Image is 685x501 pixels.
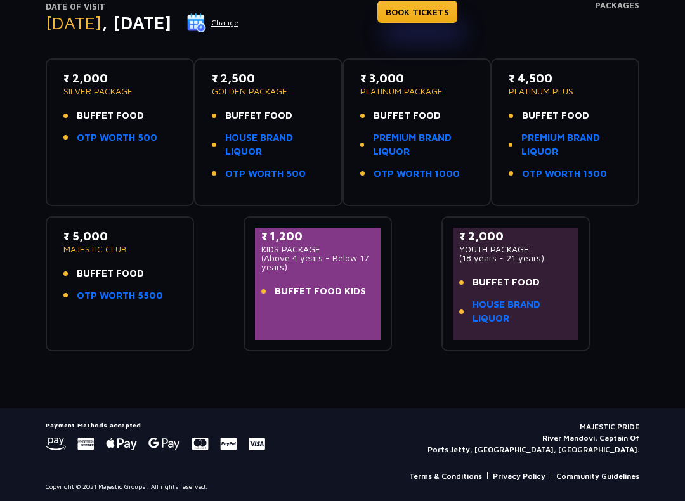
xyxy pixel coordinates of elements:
span: BUFFET FOOD [225,108,292,123]
a: HOUSE BRAND LIQUOR [473,297,572,326]
span: BUFFET FOOD [374,108,441,123]
p: PLATINUM PLUS [509,87,622,96]
h4: Packages [595,1,639,46]
p: MAJESTIC CLUB [63,245,176,254]
a: Terms & Conditions [409,471,482,482]
span: BUFFET FOOD KIDS [275,284,366,299]
p: Copyright © 2021 Majestic Groups . All rights reserved. [46,482,207,491]
h5: Payment Methods accepted [46,421,265,429]
span: , [DATE] [101,12,171,33]
button: Change [186,13,239,33]
p: ₹ 3,000 [360,70,473,87]
p: (Above 4 years - Below 17 years) [261,254,374,271]
p: ₹ 1,200 [261,228,374,245]
a: Privacy Policy [493,471,545,482]
p: PLATINUM PACKAGE [360,87,473,96]
span: BUFFET FOOD [522,108,589,123]
p: ₹ 5,000 [63,228,176,245]
a: OTP WORTH 500 [225,167,306,181]
p: YOUTH PACKAGE [459,245,572,254]
p: ₹ 2,000 [63,70,176,87]
a: OTP WORTH 1500 [522,167,607,181]
p: ₹ 4,500 [509,70,622,87]
a: OTP WORTH 5500 [77,289,163,303]
a: OTP WORTH 1000 [374,167,460,181]
p: (18 years - 21 years) [459,254,572,263]
p: ₹ 2,000 [459,228,572,245]
span: BUFFET FOOD [77,266,144,281]
span: BUFFET FOOD [77,108,144,123]
a: HOUSE BRAND LIQUOR [225,131,325,159]
a: PREMIUM BRAND LIQUOR [521,131,622,159]
p: KIDS PACKAGE [261,245,374,254]
a: OTP WORTH 500 [77,131,157,145]
p: Date of Visit [46,1,239,13]
p: SILVER PACKAGE [63,87,176,96]
a: BOOK TICKETS [377,1,457,23]
span: [DATE] [46,12,101,33]
p: ₹ 2,500 [212,70,325,87]
a: PREMIUM BRAND LIQUOR [373,131,473,159]
p: MAJESTIC PRIDE River Mandovi, Captain Of Ports Jetty, [GEOGRAPHIC_DATA], [GEOGRAPHIC_DATA]. [427,421,639,455]
p: GOLDEN PACKAGE [212,87,325,96]
a: Community Guidelines [556,471,639,482]
span: BUFFET FOOD [473,275,540,290]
